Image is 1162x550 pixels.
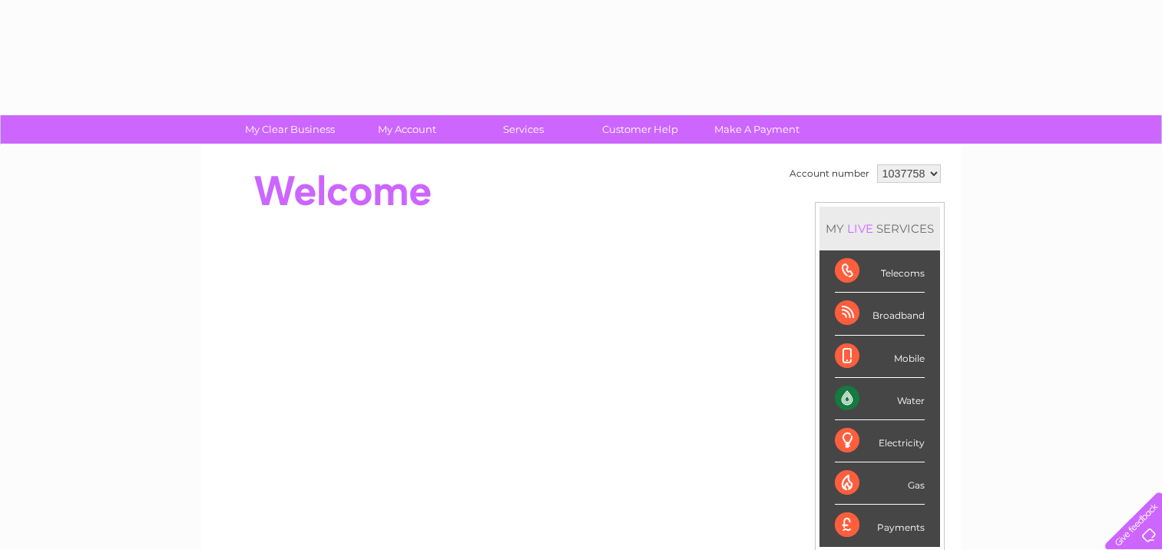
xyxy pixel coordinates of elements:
a: My Account [343,115,470,144]
div: Water [835,378,925,420]
div: MY SERVICES [819,207,940,250]
a: Services [460,115,587,144]
div: Payments [835,505,925,546]
div: Broadband [835,293,925,335]
a: My Clear Business [227,115,353,144]
div: Gas [835,462,925,505]
div: Electricity [835,420,925,462]
div: Telecoms [835,250,925,293]
div: LIVE [844,221,876,236]
td: Account number [786,161,873,187]
a: Customer Help [577,115,703,144]
div: Mobile [835,336,925,378]
a: Make A Payment [694,115,820,144]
